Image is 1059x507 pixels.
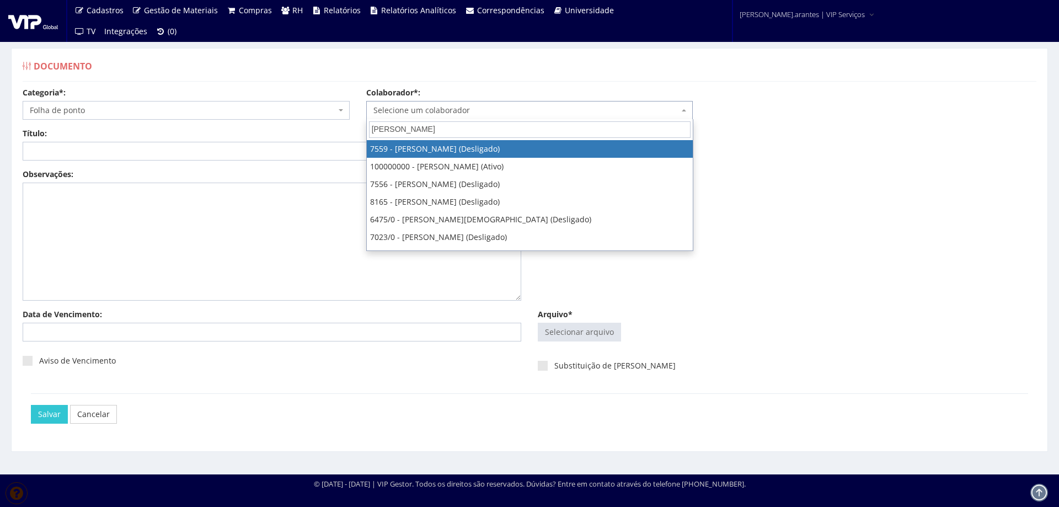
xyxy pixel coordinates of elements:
label: Observações: [23,169,73,180]
label: Título: [23,128,47,139]
span: (0) [168,26,176,36]
span: Relatórios Analíticos [381,5,456,15]
span: Cadastros [87,5,124,15]
span: Correspondências [477,5,544,15]
input: Salvar [31,405,68,424]
a: Integrações [100,21,152,42]
li: 7303/0 - [PERSON_NAME] (Desligado) [367,246,693,264]
span: Gestão de Materiais [144,5,218,15]
span: Selecione um colaborador [373,105,680,116]
a: Cancelar [70,405,117,424]
span: Compras [239,5,272,15]
li: 7556 - [PERSON_NAME] (Desligado) [367,175,693,193]
li: 7023/0 - [PERSON_NAME] (Desligado) [367,228,693,246]
label: Substituição de [PERSON_NAME] [538,360,676,371]
label: Data de Vencimento: [23,309,102,320]
span: [PERSON_NAME].arantes | VIP Serviços [740,9,865,20]
span: Relatórios [324,5,361,15]
li: 6475/0 - [PERSON_NAME][DEMOGRAPHIC_DATA] (Desligado) [367,211,693,228]
span: Integrações [104,26,147,36]
li: 100000000 - [PERSON_NAME] (Ativo) [367,158,693,175]
label: Colaborador*: [366,87,420,98]
label: Aviso de Vencimento [23,355,116,366]
span: Folha de ponto [30,105,336,116]
span: Universidade [565,5,614,15]
a: (0) [152,21,181,42]
span: Folha de ponto [23,101,350,120]
span: Documento [34,60,92,72]
span: RH [292,5,303,15]
span: TV [87,26,95,36]
li: 7559 - [PERSON_NAME] (Desligado) [367,140,693,158]
li: 8165 - [PERSON_NAME] (Desligado) [367,193,693,211]
label: Arquivo* [538,309,573,320]
div: © [DATE] - [DATE] | VIP Gestor. Todos os direitos são reservados. Dúvidas? Entre em contato atrav... [314,479,746,489]
label: Categoria*: [23,87,66,98]
a: TV [70,21,100,42]
span: Selecione um colaborador [366,101,693,120]
img: logo [8,13,58,29]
